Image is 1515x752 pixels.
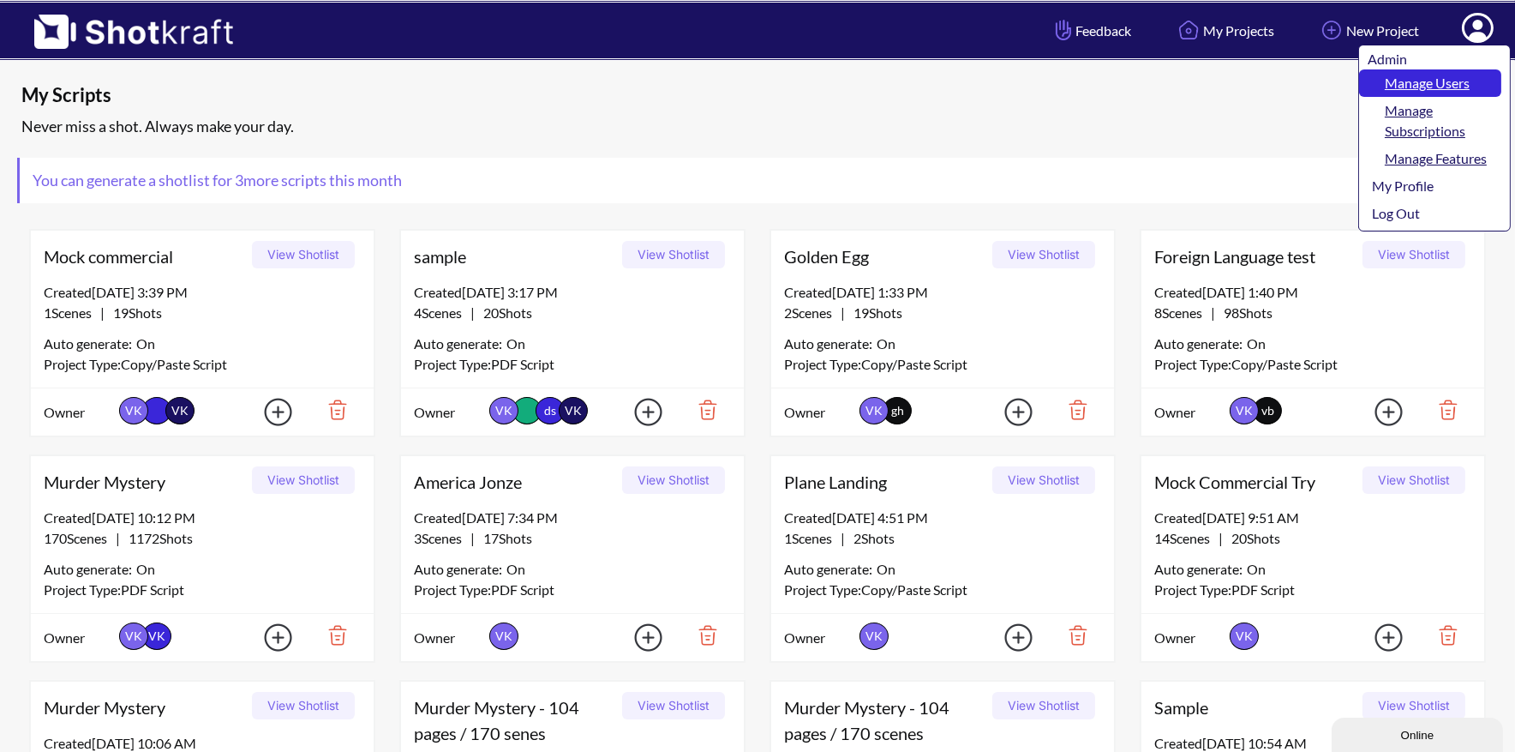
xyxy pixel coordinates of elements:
span: 19 Shots [105,304,162,321]
div: Project Type: PDF Script [414,354,731,375]
div: Project Type: PDF Script [44,580,361,600]
div: Project Type: Copy/Paste Script [44,354,361,375]
span: Auto generate: [784,334,877,354]
span: 3 more scripts this month [232,171,402,190]
span: Owner [784,402,855,423]
span: Owner [784,628,855,648]
span: On [877,559,895,580]
a: Manage Subscriptions [1359,97,1501,145]
span: | [784,303,902,323]
span: Auto generate: [44,334,136,354]
span: | [784,528,895,549]
span: Owner [1154,402,1225,423]
button: View Shotlist [992,241,1095,268]
span: 19 Shots [845,304,902,321]
span: 2 Shots [845,530,895,546]
img: Trash Icon [302,395,361,424]
button: View Shotlist [252,692,355,719]
div: Created [DATE] 10:12 PM [44,508,361,528]
span: Auto generate: [784,559,877,580]
div: Created [DATE] 3:39 PM [44,282,361,303]
span: sample [414,244,616,269]
span: 1 Scenes [784,530,841,546]
a: Log Out [1359,200,1501,227]
span: | [1154,303,1272,323]
span: Golden Egg [784,244,986,269]
span: VK [1230,623,1259,650]
img: Trash Icon [1042,395,1101,424]
span: 98 Shots [1215,304,1272,321]
span: Owner [1154,628,1225,648]
span: | [1154,528,1280,549]
div: Admin [1368,49,1501,69]
span: VK [142,623,171,650]
img: Add Icon [978,618,1038,657]
span: | [44,303,162,323]
img: Add Icon [608,393,668,431]
span: Owner [44,628,115,648]
div: Created [DATE] 9:51 AM [1154,508,1471,528]
div: Created [DATE] 4:51 PM [784,508,1101,528]
span: On [1247,559,1266,580]
span: Auto generate: [414,334,506,354]
img: Add Icon [608,618,668,657]
a: Manage Users [1359,69,1501,97]
img: Add Icon [1348,393,1408,431]
span: On [506,334,525,354]
span: | [414,303,532,323]
img: Trash Icon [1042,621,1101,650]
div: Project Type: Copy/Paste Script [784,354,1101,375]
button: View Shotlist [992,466,1095,494]
span: Owner [44,402,115,423]
button: View Shotlist [252,241,355,268]
span: VK [489,623,518,650]
img: Home Icon [1174,15,1203,45]
span: 20 Shots [475,304,532,321]
span: VK [119,623,148,650]
span: Owner [414,628,485,648]
button: View Shotlist [1362,692,1465,719]
button: View Shotlist [622,692,725,719]
img: Add Icon [1317,15,1346,45]
img: Trash Icon [302,621,361,650]
div: Created [DATE] 1:33 PM [784,282,1101,303]
span: Auto generate: [414,559,506,580]
a: My Projects [1161,8,1287,53]
span: 14 Scenes [1154,530,1219,546]
div: Project Type: Copy/Paste Script [784,580,1101,600]
span: 1 Scenes [44,304,100,321]
img: Add Icon [237,393,297,431]
img: Trash Icon [1412,395,1471,424]
img: Add Icon [237,618,297,657]
img: Trash Icon [1412,621,1471,650]
div: Project Type: PDF Script [414,580,731,600]
span: 8 Scenes [1154,304,1211,321]
span: Murder Mystery [44,469,246,495]
img: Trash Icon [672,395,731,424]
span: On [877,334,895,354]
span: My Scripts [21,82,1132,108]
span: | [414,528,532,549]
span: 2 Scenes [784,304,841,321]
a: My Profile [1359,172,1501,200]
img: Trash Icon [672,621,731,650]
span: Murder Mystery - 104 pages / 170 scenes [784,695,986,746]
span: VK [859,623,889,650]
span: 20 Shots [1223,530,1280,546]
span: Mock Commercial Try [1154,469,1356,495]
span: 170 Scenes [44,530,116,546]
span: Murder Mystery - 104 pages / 170 senes [414,695,616,746]
span: | [44,528,193,549]
span: 1172 Shots [120,530,193,546]
span: Mock commercial [44,244,246,269]
span: vb [1261,403,1274,418]
span: Owner [414,402,485,423]
span: Auto generate: [1154,334,1247,354]
span: You can generate a shotlist for [20,158,415,203]
span: VK [489,397,518,424]
a: Manage Features [1359,145,1501,172]
button: View Shotlist [992,692,1095,719]
span: 17 Shots [475,530,532,546]
span: Auto generate: [1154,559,1247,580]
div: Created [DATE] 1:40 PM [1154,282,1471,303]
